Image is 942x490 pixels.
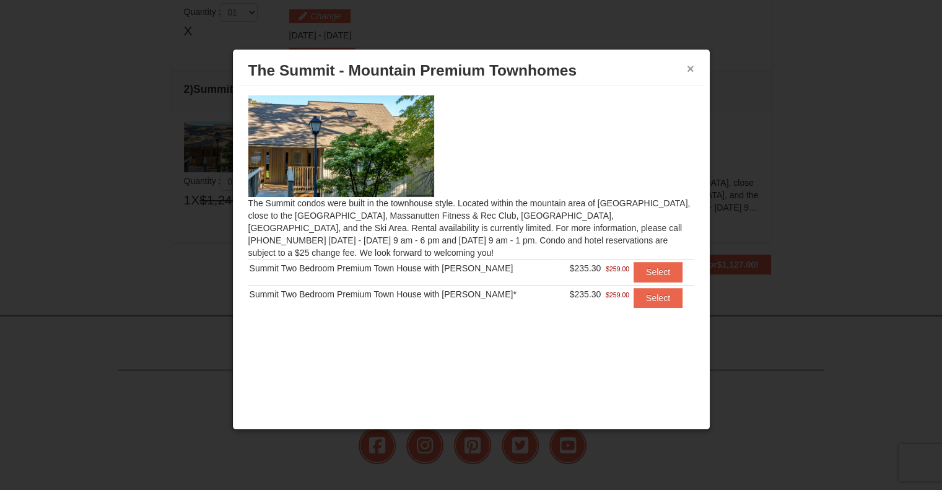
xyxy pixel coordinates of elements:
span: $235.30 [570,289,601,299]
button: Select [634,262,683,282]
div: The Summit condos were built in the townhouse style. Located within the mountain area of [GEOGRAP... [239,86,704,332]
div: Summit Two Bedroom Premium Town House with [PERSON_NAME]* [250,288,558,300]
span: $235.30 [570,263,601,273]
button: × [687,63,694,75]
span: The Summit - Mountain Premium Townhomes [248,62,577,79]
img: 19219034-1-0eee7e00.jpg [248,95,434,197]
span: $259.00 [606,289,629,301]
button: Select [634,288,683,308]
div: Summit Two Bedroom Premium Town House with [PERSON_NAME] [250,262,558,274]
span: $259.00 [606,263,629,275]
